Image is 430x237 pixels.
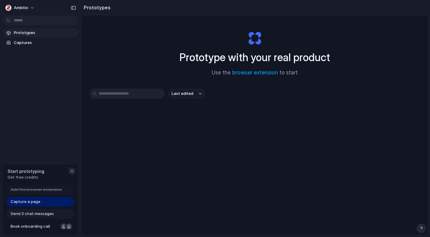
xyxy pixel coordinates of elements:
span: Book onboarding call [11,223,58,229]
span: Captures [14,40,76,46]
span: Add the browser extension [11,187,62,193]
a: browser extension [232,70,278,76]
span: Start prototyping [8,168,44,174]
h2: Prototypes [81,4,111,11]
span: Prototypes [14,30,76,36]
span: Get free credits [8,174,44,180]
div: Christian Iacullo [65,223,73,230]
span: Use the to start [212,69,298,77]
button: Last edited [168,89,205,99]
div: Nicole Kubica [60,223,67,230]
span: Last edited [172,91,193,97]
h1: Prototype with your real product [179,49,330,65]
span: Capture a page [11,199,40,205]
a: Prototypes [3,28,78,37]
span: Send 3 chat messages [11,211,54,217]
a: Captures [3,38,78,47]
a: Book onboarding call [6,222,74,231]
button: Ambitio [3,3,38,13]
span: Ambitio [14,5,28,11]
